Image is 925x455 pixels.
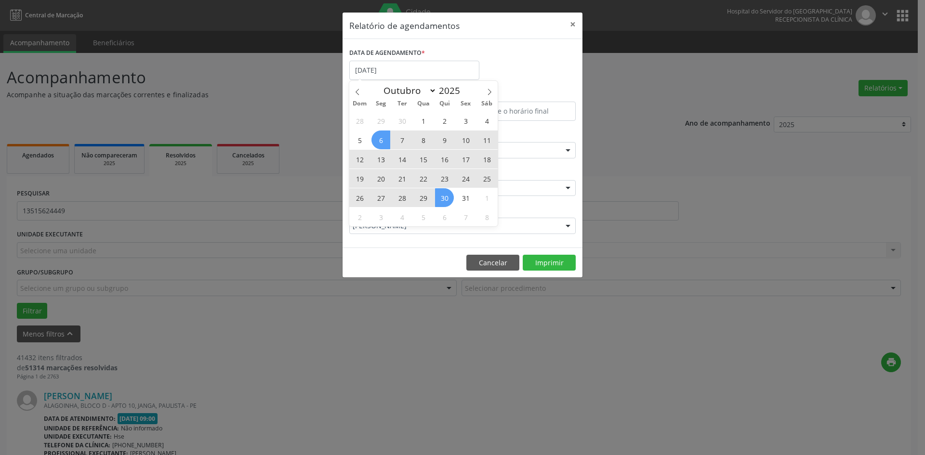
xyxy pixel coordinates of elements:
[371,169,390,188] span: Outubro 20, 2025
[456,169,475,188] span: Outubro 24, 2025
[435,188,454,207] span: Outubro 30, 2025
[392,101,413,107] span: Ter
[371,188,390,207] span: Outubro 27, 2025
[414,150,433,169] span: Outubro 15, 2025
[379,84,436,97] select: Month
[413,101,434,107] span: Qua
[436,84,468,97] input: Year
[456,111,475,130] span: Outubro 3, 2025
[477,150,496,169] span: Outubro 18, 2025
[455,101,476,107] span: Sex
[414,130,433,149] span: Outubro 8, 2025
[477,169,496,188] span: Outubro 25, 2025
[350,111,369,130] span: Setembro 28, 2025
[466,255,519,271] button: Cancelar
[350,169,369,188] span: Outubro 19, 2025
[435,208,454,226] span: Novembro 6, 2025
[350,150,369,169] span: Outubro 12, 2025
[393,150,411,169] span: Outubro 14, 2025
[350,208,369,226] span: Novembro 2, 2025
[414,169,433,188] span: Outubro 22, 2025
[371,150,390,169] span: Outubro 13, 2025
[350,130,369,149] span: Outubro 5, 2025
[393,208,411,226] span: Novembro 4, 2025
[370,101,392,107] span: Seg
[456,130,475,149] span: Outubro 10, 2025
[435,130,454,149] span: Outubro 9, 2025
[350,188,369,207] span: Outubro 26, 2025
[349,19,460,32] h5: Relatório de agendamentos
[393,130,411,149] span: Outubro 7, 2025
[393,111,411,130] span: Setembro 30, 2025
[414,208,433,226] span: Novembro 5, 2025
[393,188,411,207] span: Outubro 28, 2025
[393,169,411,188] span: Outubro 21, 2025
[477,208,496,226] span: Novembro 8, 2025
[477,130,496,149] span: Outubro 11, 2025
[414,188,433,207] span: Outubro 29, 2025
[371,208,390,226] span: Novembro 3, 2025
[477,111,496,130] span: Outubro 4, 2025
[523,255,576,271] button: Imprimir
[349,101,370,107] span: Dom
[476,101,498,107] span: Sáb
[414,111,433,130] span: Outubro 1, 2025
[435,111,454,130] span: Outubro 2, 2025
[456,150,475,169] span: Outubro 17, 2025
[435,150,454,169] span: Outubro 16, 2025
[349,46,425,61] label: DATA DE AGENDAMENTO
[465,87,576,102] label: ATÉ
[371,111,390,130] span: Setembro 29, 2025
[456,188,475,207] span: Outubro 31, 2025
[456,208,475,226] span: Novembro 7, 2025
[349,61,479,80] input: Selecione uma data ou intervalo
[435,169,454,188] span: Outubro 23, 2025
[371,130,390,149] span: Outubro 6, 2025
[434,101,455,107] span: Qui
[477,188,496,207] span: Novembro 1, 2025
[563,13,582,36] button: Close
[465,102,576,121] input: Selecione o horário final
